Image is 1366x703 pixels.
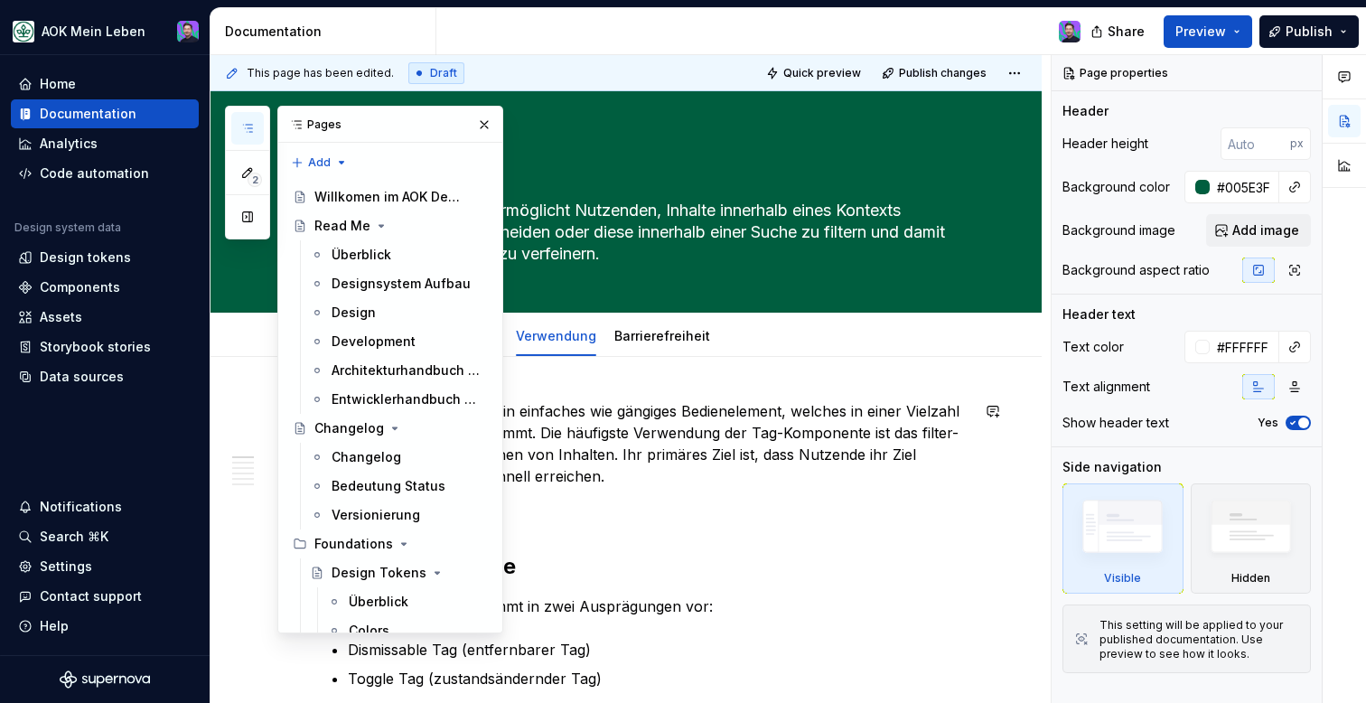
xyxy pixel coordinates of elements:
div: AOK Mein Leben [42,23,145,41]
div: Hidden [1191,483,1312,594]
a: Development [303,327,495,356]
div: Search ⌘K [40,528,108,546]
div: Pages [278,107,502,143]
button: AOK Mein LebenSamuel [4,12,206,51]
div: Header text [1062,305,1136,323]
div: Entwicklerhandbuch Portalrahmen [332,390,481,408]
div: Foundations [314,535,393,553]
a: Read Me [285,211,495,240]
button: Search ⌘K [11,522,199,551]
div: Side navigation [1062,458,1162,476]
a: Assets [11,303,199,332]
a: Überblick [303,240,495,269]
a: Designsystem Aufbau [303,269,495,298]
div: Design [332,304,376,322]
button: Quick preview [761,61,869,86]
span: Share [1108,23,1145,41]
a: Verwendung [516,328,596,343]
button: Add image [1206,214,1311,247]
div: Foundations [285,530,495,558]
a: Documentation [11,99,199,128]
a: Data sources [11,362,199,391]
a: Design Tokens [303,558,495,587]
a: Architekturhandbuch Portalrahmen [303,356,495,385]
button: Notifications [11,492,199,521]
h2: Anwendungsfälle [326,552,969,581]
a: Barrierefreiheit [614,328,710,343]
span: Preview [1175,23,1226,41]
div: Home [40,75,76,93]
div: Read Me [314,217,370,235]
p: Die Tag-Komponente ist ein einfaches wie gängiges Bedienelement, welches in einer Vielzahl von An... [326,400,969,487]
div: Storybook stories [40,338,151,356]
a: Entwicklerhandbuch Portalrahmen [303,385,495,414]
a: Analytics [11,129,199,158]
div: Willkomen im AOK Designsystem! [314,188,463,206]
button: Share [1081,15,1156,48]
span: Publish changes [899,66,987,80]
div: Data sources [40,368,124,386]
div: Assets [40,308,82,326]
div: Visible [1062,483,1184,594]
span: Quick preview [783,66,861,80]
p: Dismissable Tag (entfernbarer Tag) [348,639,969,661]
p: Toggle Tag (zustandsändernder Tag) [348,668,969,689]
span: 2 [248,173,262,187]
a: Colors [320,616,495,645]
input: Auto [1210,331,1279,363]
span: Draft [430,66,457,80]
div: Versionierung [332,506,420,524]
div: Help [40,617,69,635]
div: Background image [1062,221,1175,239]
div: Background color [1062,178,1170,196]
textarea: Die Tag-Komponente ermöglicht Nutzenden, Inhalte innerhalb eines Kontexts voneinander zu untersch... [323,196,966,268]
div: Settings [40,558,92,576]
div: Notifications [40,498,122,516]
span: Add image [1232,221,1299,239]
a: Design tokens [11,243,199,272]
div: Designsystem Aufbau [332,275,471,293]
div: Visible [1104,571,1141,586]
a: Changelog [303,443,495,472]
div: Text color [1062,338,1124,356]
div: Verwendung [509,316,603,354]
button: Add [285,150,353,175]
a: Bedeutung Status [303,472,495,501]
div: Design system data [14,220,121,235]
div: Design Tokens [332,564,426,582]
div: Header height [1062,135,1148,153]
span: Add [308,155,331,170]
div: Design tokens [40,248,131,267]
div: Code automation [40,164,149,183]
span: Publish [1286,23,1333,41]
button: Publish [1259,15,1359,48]
img: Samuel [177,21,199,42]
div: This setting will be applied to your published documentation. Use preview to see how it looks. [1099,618,1299,661]
button: Preview [1164,15,1252,48]
a: Code automation [11,159,199,188]
img: Samuel [1059,21,1081,42]
textarea: Tag [323,149,966,192]
div: Header [1062,102,1109,120]
a: Settings [11,552,199,581]
button: Help [11,612,199,641]
div: Changelog [314,419,384,437]
div: Analytics [40,135,98,153]
div: Contact support [40,587,142,605]
div: Development [332,333,416,351]
div: Text alignment [1062,378,1150,396]
a: Design [303,298,495,327]
div: Überblick [332,246,391,264]
p: Die Tag-Komponente kommt in zwei Ausprägungen vor: [326,595,969,617]
div: Components [40,278,120,296]
div: Überblick [349,593,408,611]
div: Documentation [225,23,428,41]
a: Changelog [285,414,495,443]
div: Hidden [1231,571,1270,586]
div: Bedeutung Status [332,477,445,495]
a: Versionierung [303,501,495,530]
div: Barrierefreiheit [607,316,717,354]
svg: Supernova Logo [60,670,150,689]
span: This page has been edited. [247,66,394,80]
div: Colors [349,622,389,640]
